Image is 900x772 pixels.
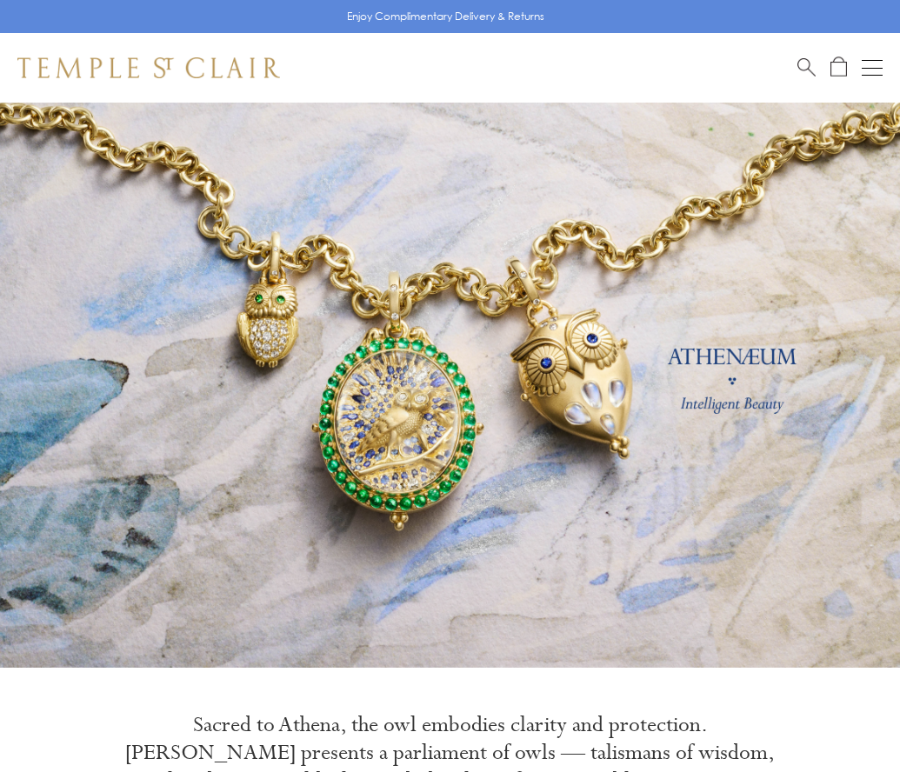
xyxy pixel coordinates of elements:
a: Open Shopping Bag [830,57,847,78]
button: Open navigation [862,57,883,78]
img: Temple St. Clair [17,57,280,78]
a: Search [797,57,816,78]
p: Enjoy Complimentary Delivery & Returns [347,8,544,25]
